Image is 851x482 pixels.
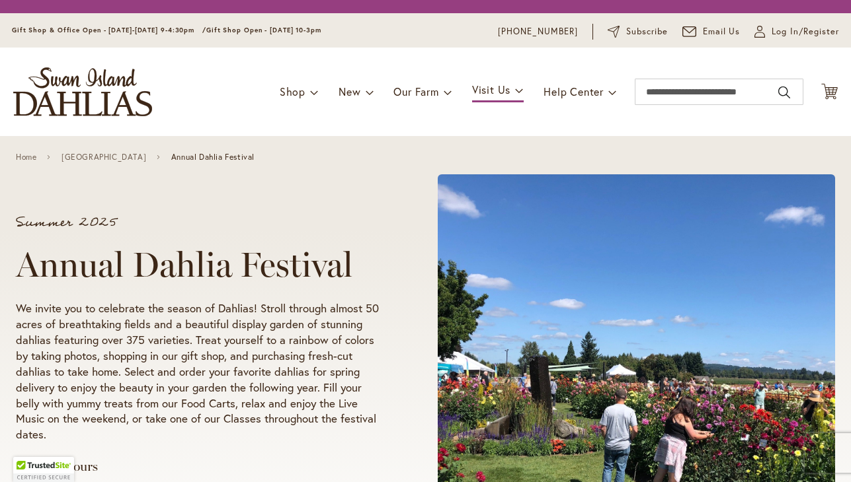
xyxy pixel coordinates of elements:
[754,25,839,38] a: Log In/Register
[16,153,36,162] a: Home
[608,25,668,38] a: Subscribe
[13,67,152,116] a: store logo
[12,26,206,34] span: Gift Shop & Office Open - [DATE]-[DATE] 9-4:30pm /
[626,25,668,38] span: Subscribe
[206,26,321,34] span: Gift Shop Open - [DATE] 10-3pm
[682,25,741,38] a: Email Us
[16,245,387,285] h1: Annual Dahlia Festival
[16,216,387,229] p: Summer 2025
[339,85,360,98] span: New
[280,85,305,98] span: Shop
[61,153,146,162] a: [GEOGRAPHIC_DATA]
[393,85,438,98] span: Our Farm
[171,153,255,162] span: Annual Dahlia Festival
[778,82,790,103] button: Search
[703,25,741,38] span: Email Us
[544,85,604,98] span: Help Center
[772,25,839,38] span: Log In/Register
[498,25,578,38] a: [PHONE_NUMBER]
[472,83,510,96] span: Visit Us
[16,300,387,443] p: We invite you to celebrate the season of Dahlias! Stroll through almost 50 acres of breathtaking ...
